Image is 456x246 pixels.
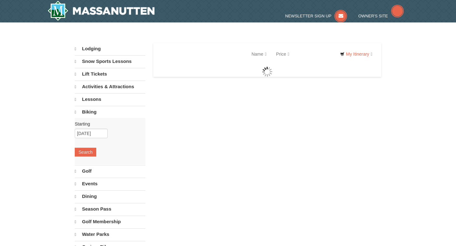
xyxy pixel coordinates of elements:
[75,148,96,157] button: Search
[285,14,332,18] span: Newsletter Sign Up
[75,203,145,215] a: Season Pass
[75,178,145,190] a: Events
[285,14,347,18] a: Newsletter Sign Up
[75,43,145,55] a: Lodging
[75,216,145,228] a: Golf Membership
[75,93,145,105] a: Lessons
[75,81,145,93] a: Activities & Attractions
[75,106,145,118] a: Biking
[47,1,155,21] a: Massanutten Resort
[75,190,145,202] a: Dining
[358,14,404,18] a: Owner's Site
[358,14,388,18] span: Owner's Site
[75,55,145,67] a: Snow Sports Lessons
[75,121,141,127] label: Starting
[271,48,294,60] a: Price
[247,48,271,60] a: Name
[75,68,145,80] a: Lift Tickets
[75,165,145,177] a: Golf
[47,1,155,21] img: Massanutten Resort Logo
[336,49,377,59] a: My Itinerary
[262,67,272,77] img: wait gif
[75,228,145,240] a: Water Parks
